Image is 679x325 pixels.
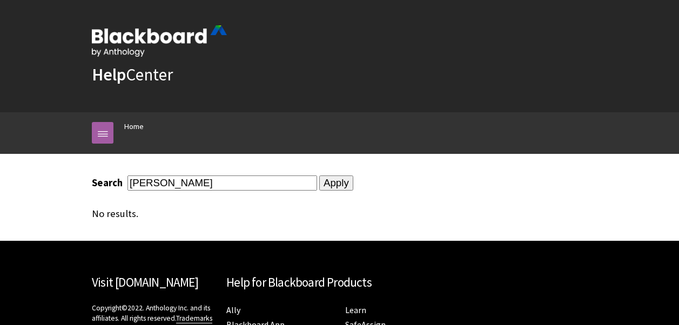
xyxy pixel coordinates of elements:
[92,177,125,189] label: Search
[92,64,173,85] a: HelpCenter
[226,304,240,316] a: Ally
[92,25,227,57] img: Blackboard by Anthology
[92,274,198,290] a: Visit [DOMAIN_NAME]
[345,304,366,316] a: Learn
[92,64,126,85] strong: Help
[124,120,144,133] a: Home
[226,273,453,292] h2: Help for Blackboard Products
[176,314,212,323] a: Trademarks
[319,175,353,191] input: Apply
[92,208,587,220] div: No results.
